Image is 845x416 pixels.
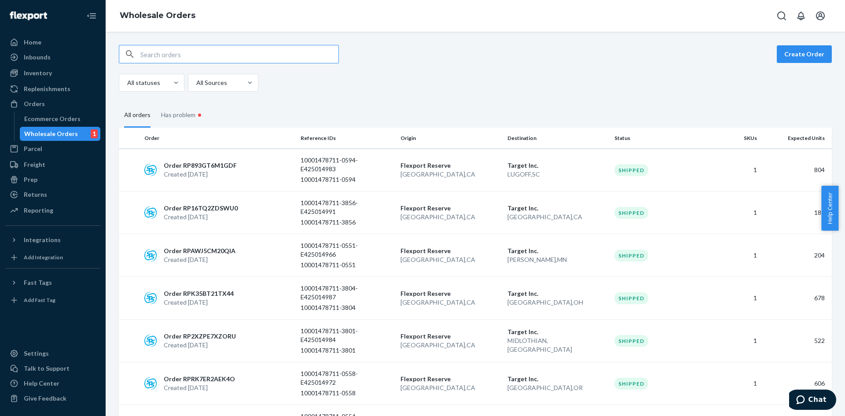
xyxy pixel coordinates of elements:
p: [GEOGRAPHIC_DATA] , CA [400,213,500,221]
a: Home [5,35,100,49]
p: 10001478711-0551 [301,261,371,269]
td: 606 [760,362,832,405]
p: Flexport Reserve [400,161,500,170]
img: sps-commerce logo [144,206,157,219]
div: Help Center [24,379,59,388]
button: Open Search Box [773,7,790,25]
p: Order RP16TQ2ZDSWU0 [164,204,238,213]
input: Search orders [140,45,338,63]
p: Order RPRK7ER2AEK4O [164,375,235,383]
p: 10001478711-3804-E425014987 [301,284,371,302]
div: Shipped [614,335,648,347]
div: Ecommerce Orders [24,114,81,123]
div: Shipped [614,250,648,261]
td: 1 [711,320,760,362]
div: Shipped [614,164,648,176]
p: 10001478711-3856 [301,218,371,227]
p: [GEOGRAPHIC_DATA] , CA [400,170,500,179]
p: Flexport Reserve [400,375,500,383]
td: 678 [760,277,832,320]
button: Give Feedback [5,391,100,405]
div: 1 [91,129,98,138]
input: All statuses [126,78,127,87]
a: Wholesale Orders [120,11,195,20]
a: Freight [5,158,100,172]
p: 10001478711-3856-E425014991 [301,199,371,216]
p: 10001478711-0594-E425014983 [301,156,371,173]
a: Replenishments [5,82,100,96]
div: Add Fast Tag [24,296,55,304]
p: Created [DATE] [164,255,235,264]
ol: breadcrumbs [113,3,202,29]
div: Freight [24,160,45,169]
th: Order [141,128,297,149]
p: Target Inc. [507,328,607,336]
div: Inventory [24,69,52,77]
p: Created [DATE] [164,170,237,179]
a: Add Integration [5,250,100,265]
p: Target Inc. [507,375,607,383]
p: 10001478711-0558-E425014972 [301,369,371,387]
div: • [195,109,204,121]
p: Target Inc. [507,289,607,298]
a: Inbounds [5,50,100,64]
div: Parcel [24,144,42,153]
p: 10001478711-3801 [301,346,371,355]
p: Created [DATE] [164,298,234,307]
p: Target Inc. [507,161,607,170]
button: Help Center [821,186,838,231]
td: 522 [760,320,832,362]
p: 10001478711-0558 [301,389,371,398]
button: Open account menu [812,7,829,25]
p: LUGOFF , SC [507,170,607,179]
p: Flexport Reserve [400,332,500,341]
p: Order RP893GT6M1GDF [164,161,237,170]
th: SKUs [711,128,760,149]
th: Origin [397,128,504,149]
p: 10001478711-3801-E425014984 [301,327,371,344]
a: Settings [5,346,100,361]
div: Replenishments [24,85,70,93]
iframe: Opens a widget where you can chat to one of our agents [789,390,836,412]
td: 804 [760,149,832,191]
a: Wholesale Orders1 [20,127,101,141]
p: Order RPK35BT21TX44 [164,289,234,298]
p: Target Inc. [507,247,607,255]
th: Destination [504,128,611,149]
a: Ecommerce Orders [20,112,101,126]
td: 204 [760,234,832,277]
img: sps-commerce logo [144,377,157,390]
div: Orders [24,99,45,108]
p: Created [DATE] [164,213,238,221]
img: sps-commerce logo [144,335,157,347]
p: [GEOGRAPHIC_DATA] , CA [400,298,500,307]
div: Inbounds [24,53,51,62]
th: Expected Units [760,128,832,149]
p: [GEOGRAPHIC_DATA] , CA [400,255,500,264]
button: Create Order [777,45,832,63]
p: [PERSON_NAME] , MN [507,255,607,264]
button: Integrations [5,233,100,247]
td: 1 [711,234,760,277]
a: Inventory [5,66,100,80]
p: Flexport Reserve [400,247,500,255]
th: Status [611,128,711,149]
div: Give Feedback [24,394,66,403]
p: [GEOGRAPHIC_DATA] , CA [400,383,500,392]
p: 10001478711-3804 [301,303,371,312]
img: Flexport logo [10,11,47,20]
div: Shipped [614,378,648,390]
div: Settings [24,349,49,358]
div: Fast Tags [24,278,52,287]
div: Shipped [614,292,648,304]
div: All orders [124,103,151,128]
a: Prep [5,173,100,187]
div: Wholesale Orders [24,129,78,138]
p: Created [DATE] [164,341,236,350]
a: Parcel [5,142,100,156]
p: Created [DATE] [164,383,235,392]
div: Home [24,38,41,47]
